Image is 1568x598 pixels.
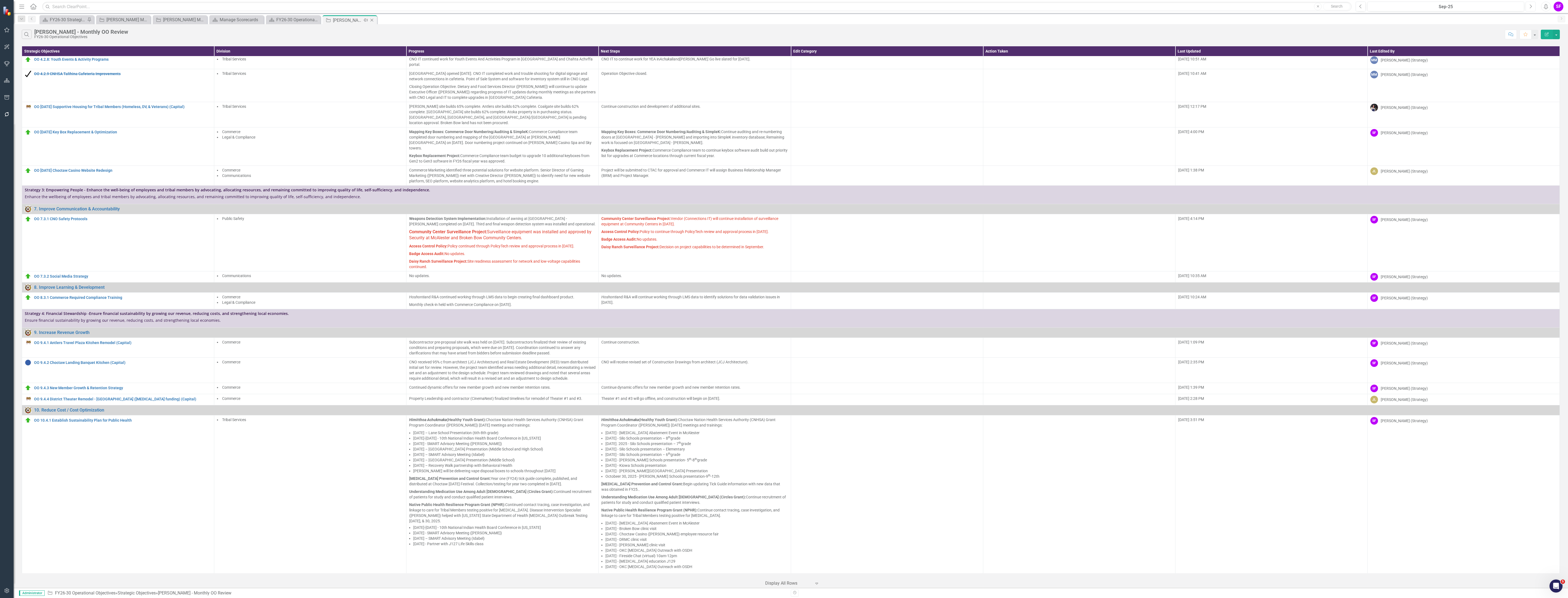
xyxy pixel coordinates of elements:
[983,127,1175,165] td: Double-Click to Edit
[1178,104,1365,109] div: [DATE] 12:17 PM
[214,102,406,127] td: Double-Click to Edit
[409,244,574,248] span: Policy continued through PolicyTech review and approval process in [DATE].
[25,339,31,346] img: Approved Capital
[406,165,599,185] td: Double-Click to Edit
[601,104,788,109] p: Continue construction and development of additional sites.
[1381,168,1428,174] div: [PERSON_NAME] (Strategy)
[599,102,791,127] td: Double-Click to Edit
[34,397,211,401] a: OO 9.4.4 District Theater Remodel - [GEOGRAPHIC_DATA] ([MEDICAL_DATA] funding) (Capital)
[409,259,580,269] span: Site readiness assessment for network and low-voltage capabilities continued.
[605,468,788,474] li: [DATE] - [PERSON_NAME][GEOGRAPHIC_DATA] Presentation
[25,396,31,402] img: Approved Capital
[34,29,128,35] div: [PERSON_NAME] - Monthly OO Review
[1381,386,1428,391] div: [PERSON_NAME] (Strategy)
[791,271,983,283] td: Double-Click to Edit
[983,338,1175,358] td: Double-Click to Edit
[222,57,246,61] span: Tribal Services
[34,386,211,390] a: OO 9.4.3 New Member Growth & Retention Strategy
[25,329,31,336] img: Focus Area
[42,2,1352,11] input: Search ClearPoint...
[1178,385,1365,390] div: [DATE] 1:39 PM
[97,16,149,23] a: [PERSON_NAME] Monthly SO Review - All
[601,385,788,390] p: Continue dynamic offers for new member growth and new member retention rates.
[599,69,791,102] td: Double-Click to Edit
[222,385,240,390] span: Commerce
[409,252,465,256] span: No updates.
[1331,4,1343,8] span: Search
[409,488,596,501] p: Continued recruitment of patients for study and conduct qualified patient interviews.
[791,293,983,309] td: Double-Click to Edit
[599,338,791,358] td: Double-Click to Edit
[214,54,406,69] td: Double-Click to Edit
[791,383,983,394] td: Double-Click to Edit
[601,418,678,422] strong: (Healthy Youth Grant):
[25,206,31,212] img: Focus Area
[25,311,1557,316] span: Strategy 4: Financial Stewardship -Ensure financial sustainability by growing our revenue, reduci...
[601,482,683,486] strong: [MEDICAL_DATA] Prevention and Control Grant:
[22,383,214,394] td: Double-Click to Edit Right Click for Context Menu
[413,430,596,436] li: [DATE] – Lane School Presentation (6th-8th grade)
[47,590,787,596] div: » »
[983,69,1175,102] td: Double-Click to Edit
[34,418,211,422] a: OO 10.4.1 Establish Sustainability Plan for Public Health
[601,339,788,345] p: Continue construction.
[601,237,637,241] strong: Badge Access Audit:
[1370,396,1378,403] div: JL
[1381,295,1428,301] div: [PERSON_NAME] (Strategy)
[680,57,708,61] em: [PERSON_NAME]
[983,165,1175,185] td: Double-Click to Edit
[222,274,251,278] span: Communications
[34,168,211,173] a: OO [DATE] Choctaw Casino Website Redesign
[22,358,214,383] td: Double-Click to Edit Right Click for Context Menu
[1381,130,1428,136] div: [PERSON_NAME] (Strategy)
[409,339,596,356] p: Subcontractor pre-proposal site walk was held on [DATE]. Subcontractors finalized their review of...
[34,296,211,300] a: OO 8.3.1 Commerce Required Compliance Training
[214,165,406,185] td: Double-Click to Edit
[409,83,596,100] p: Closing Operation Objective. Dietary and Food Services Director ([PERSON_NAME]) will continue to ...
[1178,339,1365,345] div: [DATE] 1:09 PM
[222,396,240,401] span: Commerce
[599,358,791,383] td: Double-Click to Edit
[22,102,214,127] td: Double-Click to Edit Right Click for Context Menu
[1178,167,1365,173] div: [DATE] 1:38 PM
[25,71,31,77] img: Completed
[222,360,240,364] span: Commerce
[791,358,983,383] td: Double-Click to Edit
[25,385,31,391] img: On Target
[601,245,660,249] strong: Daisy Ranch Surveillance Project:
[22,338,214,358] td: Double-Click to Edit Right Click for Context Menu
[1178,71,1365,76] div: [DATE] 10:41 AM
[605,446,788,452] li: [DATE] - Silo Schools presentation – Elementary
[214,415,406,579] td: Double-Click to Edit
[601,229,640,234] strong: Access Control Policy:
[983,415,1175,579] td: Double-Click to Edit
[214,358,406,383] td: Double-Click to Edit
[599,383,791,394] td: Double-Click to Edit
[409,417,596,429] p: Choctaw Nation Health Services Authority (CNHSA) Grant Program Coordinator ([PERSON_NAME]) [DATE]...
[599,271,791,283] td: Double-Click to Edit
[409,216,486,221] strong: Weapons Detection System Implementation:
[41,16,86,23] a: FY26-30 Strategic Plan
[1370,216,1378,223] div: SF
[413,463,596,468] li: [DATE] – Recovery Walk partnership with Behavioral Health
[599,293,791,309] td: Double-Click to Edit
[601,495,746,499] strong: Understanding Medication Use Among Adult [DEMOGRAPHIC_DATA] (Circles Grant):
[1178,294,1365,300] div: [DATE] 10:24 AM
[118,590,156,596] a: Strategic Objectives
[409,104,596,125] p: [PERSON_NAME] site builds 65% complete. Antlers site builds 62% complete. Coalgate site builds 62...
[267,16,319,23] a: FY26-30 Operational Plan
[406,293,599,309] td: Double-Click to Edit
[601,493,788,506] p: Continue recruitment of patients for study and conduct qualified patient interviews.
[1370,167,1378,175] div: JL
[406,54,599,69] td: Double-Click to Edit
[599,165,791,185] td: Double-Click to Edit
[25,284,31,291] img: Focus Area
[1381,72,1428,77] div: [PERSON_NAME] (Strategy)
[34,105,211,109] a: OO [DATE] Supportive Housing for Tribal Members (Homeless, DV, & Veterans) (Capital)
[163,16,206,23] div: [PERSON_NAME] Monthly CI Review - Progress + Action Plan
[1381,105,1428,110] div: [PERSON_NAME] (Strategy)
[601,146,788,158] p: Commerce Compliance team to continue keybox software audit build out priority list for upgrades a...
[406,271,599,283] td: Double-Click to Edit
[791,338,983,358] td: Double-Click to Edit
[214,293,406,309] td: Double-Click to Edit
